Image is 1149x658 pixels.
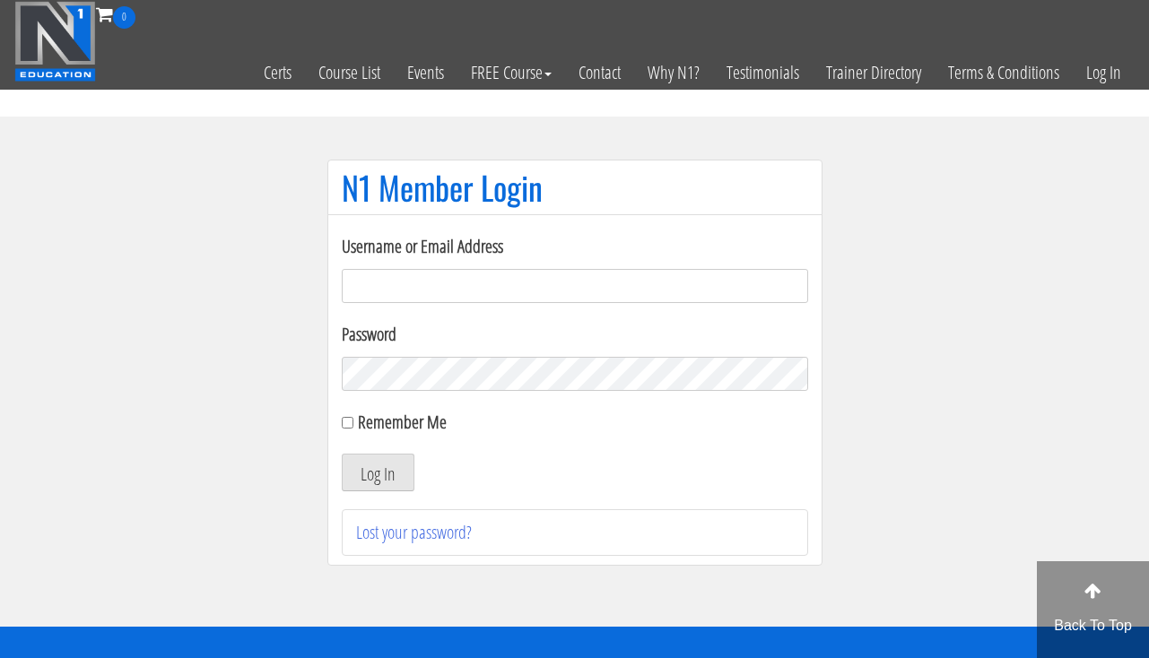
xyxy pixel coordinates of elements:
[634,29,713,117] a: Why N1?
[342,233,808,260] label: Username or Email Address
[1073,29,1135,117] a: Log In
[713,29,813,117] a: Testimonials
[305,29,394,117] a: Course List
[96,2,135,26] a: 0
[935,29,1073,117] a: Terms & Conditions
[457,29,565,117] a: FREE Course
[565,29,634,117] a: Contact
[14,1,96,82] img: n1-education
[1037,615,1149,636] p: Back To Top
[394,29,457,117] a: Events
[250,29,305,117] a: Certs
[356,520,472,544] a: Lost your password?
[342,321,808,348] label: Password
[813,29,935,117] a: Trainer Directory
[113,6,135,29] span: 0
[358,410,447,434] label: Remember Me
[342,169,808,205] h1: N1 Member Login
[342,454,414,491] button: Log In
